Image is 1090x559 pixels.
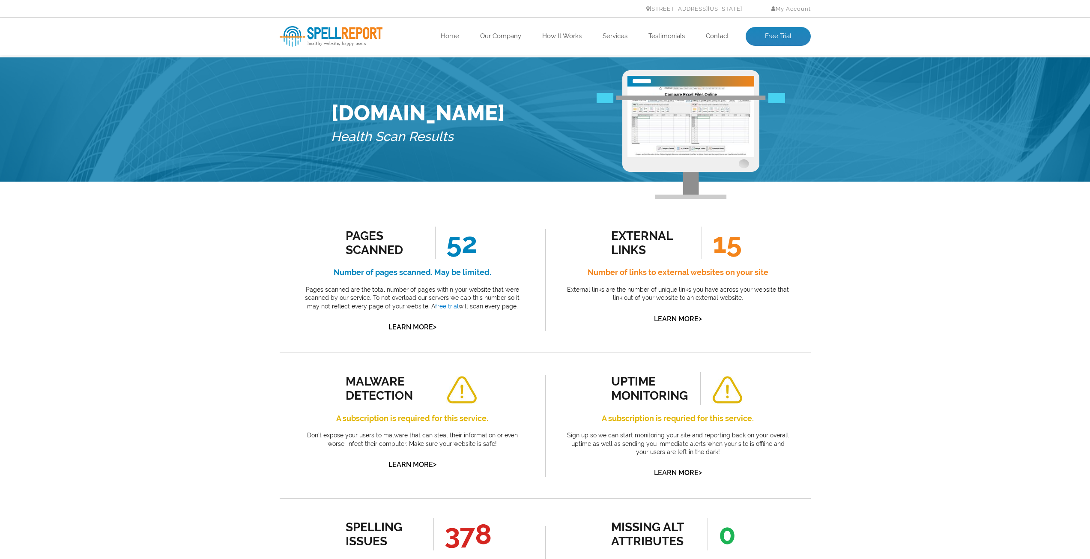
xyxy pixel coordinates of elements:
span: > [433,458,436,470]
img: Free Website Analysis [627,87,754,157]
span: > [699,466,702,478]
img: alert [711,376,743,404]
p: Sign up so we can start monitoring your site and reporting back on your overall uptime as well as... [564,431,791,457]
h4: A subscription is required for this service. [299,412,526,425]
a: Learn More> [388,460,436,469]
div: uptime monitoring [611,374,689,403]
p: External links are the number of unique links you have across your website that link out of your ... [564,286,791,302]
img: Free Webiste Analysis [622,70,759,199]
p: Pages scanned are the total number of pages within your website that were scanned by our service.... [299,286,526,311]
h4: Number of pages scanned. May be limited. [299,266,526,279]
a: Learn More> [654,315,702,323]
h5: Health Scan Results [331,126,505,148]
div: Pages Scanned [346,229,423,257]
a: Learn More> [654,469,702,477]
div: malware detection [346,374,423,403]
a: free trial [435,303,459,310]
h4: A subscription is requried for this service. [564,412,791,425]
span: > [433,321,436,333]
span: 378 [433,518,492,550]
img: alert [446,376,478,404]
p: Don’t expose your users to malware that can steal their information or even worse, infect their c... [299,431,526,448]
span: 15 [702,227,742,259]
h1: [DOMAIN_NAME] [331,100,505,126]
img: Free Webiste Analysis [597,141,785,151]
h4: Number of links to external websites on your site [564,266,791,279]
span: 52 [435,227,478,259]
div: spelling issues [346,520,423,548]
div: missing alt attributes [611,520,689,548]
span: 0 [708,518,736,550]
span: > [699,313,702,325]
div: external links [611,229,689,257]
a: Learn More> [388,323,436,331]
